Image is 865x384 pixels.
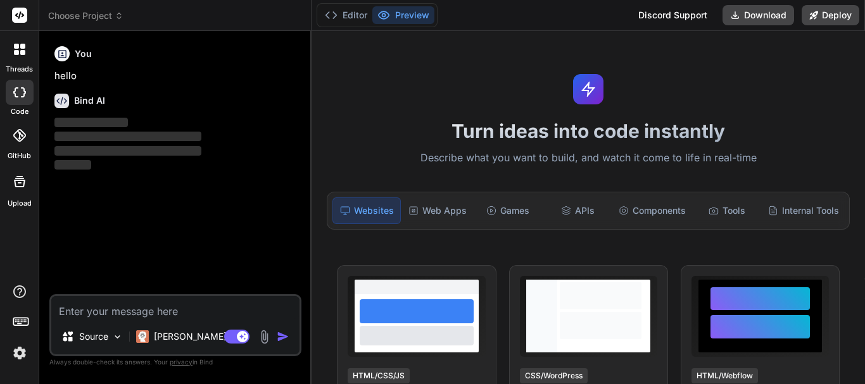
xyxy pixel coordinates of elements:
button: Editor [320,6,372,24]
div: Discord Support [631,5,715,25]
span: ‌ [54,146,201,156]
h6: Bind AI [74,94,105,107]
div: Websites [332,197,401,224]
img: attachment [257,330,272,344]
div: CSS/WordPress [520,368,588,383]
div: Web Apps [403,197,472,224]
p: Always double-check its answers. Your in Bind [49,356,301,368]
img: Pick Models [112,331,123,342]
div: Tools [693,197,761,224]
p: Source [79,330,108,343]
button: Preview [372,6,434,24]
div: HTML/Webflow [691,368,758,383]
div: Internal Tools [763,197,844,224]
span: ‌ [54,118,128,127]
h6: You [75,47,92,60]
span: Choose Project [48,9,123,22]
p: hello [54,69,299,84]
button: Deploy [802,5,859,25]
span: ‌ [54,132,201,141]
label: Upload [8,198,32,209]
h1: Turn ideas into code instantly [319,120,857,142]
p: [PERSON_NAME] 4 S.. [154,330,248,343]
label: threads [6,64,33,75]
div: Components [614,197,691,224]
div: APIs [544,197,611,224]
p: Describe what you want to build, and watch it come to life in real-time [319,150,857,166]
label: GitHub [8,151,31,161]
img: icon [277,330,289,343]
span: privacy [170,358,193,366]
img: Claude 4 Sonnet [136,330,149,343]
div: Games [474,197,541,224]
span: ‌ [54,160,91,170]
img: settings [9,342,30,364]
div: HTML/CSS/JS [348,368,410,383]
button: Download [723,5,794,25]
label: code [11,106,28,117]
